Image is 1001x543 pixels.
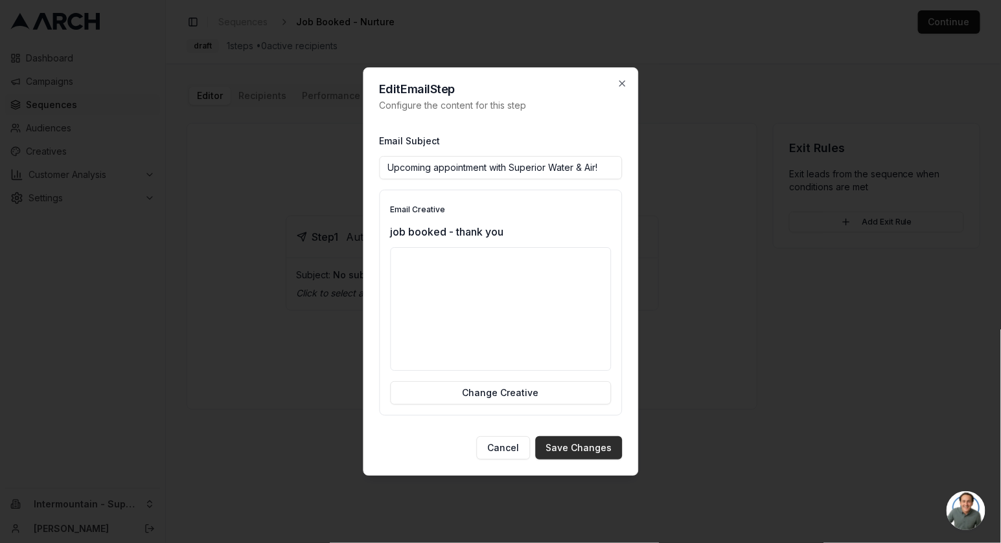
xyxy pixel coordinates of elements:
h2: Edit Email Step [379,83,622,95]
label: Email Subject [379,135,440,146]
p: job booked - thank you [390,224,611,239]
button: Cancel [476,436,530,460]
input: Enter email subject line [379,156,622,179]
button: Change Creative [390,381,611,404]
label: Email Creative [390,205,445,214]
button: Save Changes [535,436,622,460]
p: Configure the content for this step [379,99,622,112]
